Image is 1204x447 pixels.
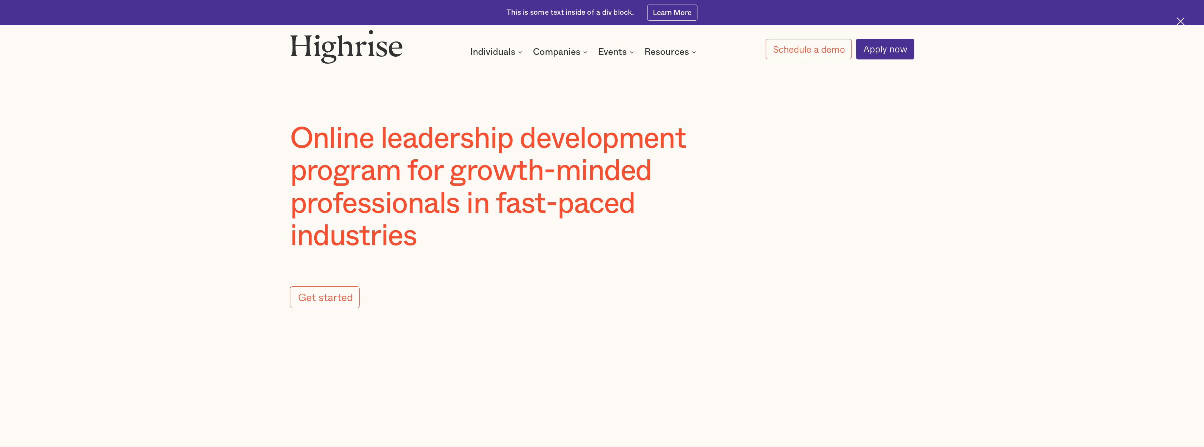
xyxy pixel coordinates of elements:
[290,30,403,64] img: Highrise logo
[290,286,360,308] a: Get started
[290,122,746,253] h1: Online leadership development program for growth-minded professionals in fast-paced industries
[856,39,914,59] a: Apply now
[1177,17,1185,25] img: Cross icon
[533,48,580,56] div: Companies
[644,48,689,56] div: Resources
[507,8,634,18] div: This is some text inside of a div block.
[533,48,590,56] div: Companies
[644,48,698,56] div: Resources
[647,5,697,20] a: Learn More
[766,39,852,59] a: Schedule a demo
[470,48,515,56] div: Individuals
[470,48,524,56] div: Individuals
[598,48,636,56] div: Events
[598,48,627,56] div: Events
